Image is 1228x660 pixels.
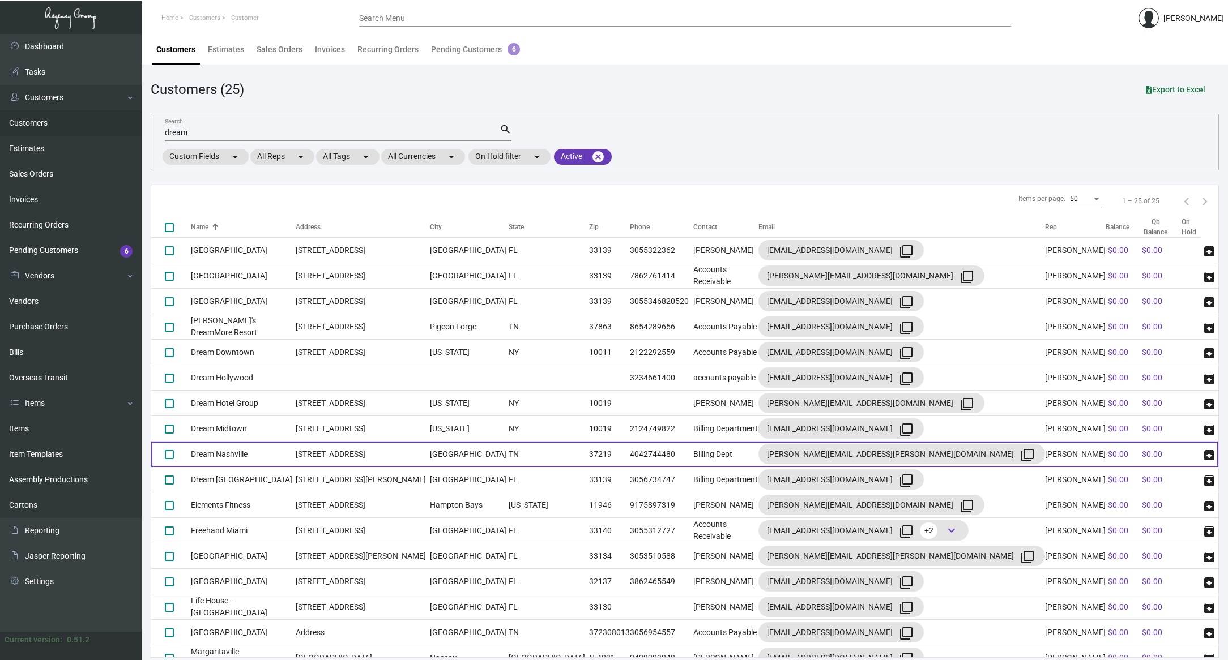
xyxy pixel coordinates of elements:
[509,222,524,232] div: State
[693,569,758,594] td: [PERSON_NAME]
[630,340,693,365] td: 2122292559
[296,442,430,467] td: [STREET_ADDRESS]
[1203,346,1216,360] span: archive
[1108,526,1128,535] span: $0.00
[1045,492,1106,518] td: [PERSON_NAME]
[589,620,630,645] td: 372308013
[296,391,430,416] td: [STREET_ADDRESS]
[191,492,296,518] td: Elements Fitness
[767,521,960,539] div: [EMAIL_ADDRESS][DOMAIN_NAME]
[430,222,509,232] div: City
[1200,470,1218,488] button: archive
[509,620,590,645] td: TN
[693,289,758,314] td: [PERSON_NAME]
[630,467,693,492] td: 3056734747
[296,518,430,543] td: [STREET_ADDRESS]
[1140,391,1182,416] td: $0.00
[630,314,693,340] td: 8654289656
[589,467,630,492] td: 33139
[960,397,974,411] mat-icon: filter_none
[899,295,913,309] mat-icon: filter_none
[589,340,630,365] td: 10011
[1200,521,1218,539] button: archive
[191,289,296,314] td: [GEOGRAPHIC_DATA]
[767,368,915,387] div: [EMAIL_ADDRESS][DOMAIN_NAME]
[899,423,913,436] mat-icon: filter_none
[1140,238,1182,263] td: $0.00
[296,620,430,645] td: Address
[589,416,630,442] td: 10019
[1196,192,1214,210] button: Next page
[67,634,89,646] div: 0.51.2
[1108,348,1128,357] span: $0.00
[630,365,693,391] td: 3234661400
[294,150,308,164] mat-icon: arrow_drop_down
[296,289,430,314] td: [STREET_ADDRESS]
[693,492,758,518] td: [PERSON_NAME]
[589,222,630,232] div: Zip
[1140,263,1182,289] td: $0.00
[693,391,758,416] td: [PERSON_NAME]
[1045,442,1106,467] td: [PERSON_NAME]
[430,263,509,289] td: [GEOGRAPHIC_DATA]
[296,492,430,518] td: [STREET_ADDRESS]
[257,44,302,55] div: Sales Orders
[1108,424,1128,433] span: $0.00
[1203,423,1216,436] span: archive
[191,314,296,340] td: [PERSON_NAME]'s DreamMore Resort
[1045,620,1106,645] td: [PERSON_NAME]
[554,149,612,165] mat-chip: Active
[430,620,509,645] td: [GEOGRAPHIC_DATA]
[693,222,717,232] div: Contact
[509,569,590,594] td: FL
[589,442,630,467] td: 37219
[1045,416,1106,442] td: [PERSON_NAME]
[1140,492,1182,518] td: $0.00
[509,543,590,569] td: FL
[1163,12,1224,24] div: [PERSON_NAME]
[1140,569,1182,594] td: $0.00
[296,263,430,289] td: [STREET_ADDRESS]
[191,391,296,416] td: Dream Hotel Group
[630,263,693,289] td: 7862761414
[1203,474,1216,487] span: archive
[151,79,244,100] div: Customers (25)
[1182,217,1200,238] th: On Hold
[1108,602,1128,611] span: $0.00
[1045,594,1106,620] td: [PERSON_NAME]
[767,394,976,412] div: [PERSON_NAME][EMAIL_ADDRESS][DOMAIN_NAME]
[468,149,551,165] mat-chip: On Hold filter
[381,149,465,165] mat-chip: All Currencies
[1045,569,1106,594] td: [PERSON_NAME]
[1140,594,1182,620] td: $0.00
[250,149,314,165] mat-chip: All Reps
[189,14,220,22] span: Customers
[1203,448,1216,462] span: archive
[191,416,296,442] td: Dream Midtown
[1045,314,1106,340] td: [PERSON_NAME]
[430,238,509,263] td: [GEOGRAPHIC_DATA]
[630,442,693,467] td: 4042744480
[1178,192,1196,210] button: Previous page
[231,14,259,22] span: Customer
[920,522,937,539] span: +2
[1045,222,1106,232] div: Rep
[899,321,913,335] mat-icon: filter_none
[945,524,958,537] span: keyboard_arrow_down
[1140,314,1182,340] td: $0.00
[1108,500,1128,509] span: $0.00
[296,314,430,340] td: [STREET_ADDRESS]
[1200,496,1218,514] button: archive
[767,292,915,310] div: [EMAIL_ADDRESS][DOMAIN_NAME]
[430,416,509,442] td: [US_STATE]
[767,470,915,488] div: [EMAIL_ADDRESS][DOMAIN_NAME]
[500,123,511,136] mat-icon: search
[1203,321,1216,335] span: archive
[589,518,630,543] td: 33140
[1140,365,1182,391] td: $0.00
[1045,340,1106,365] td: [PERSON_NAME]
[316,149,380,165] mat-chip: All Tags
[899,576,913,589] mat-icon: filter_none
[1108,449,1128,458] span: $0.00
[1203,499,1216,513] span: archive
